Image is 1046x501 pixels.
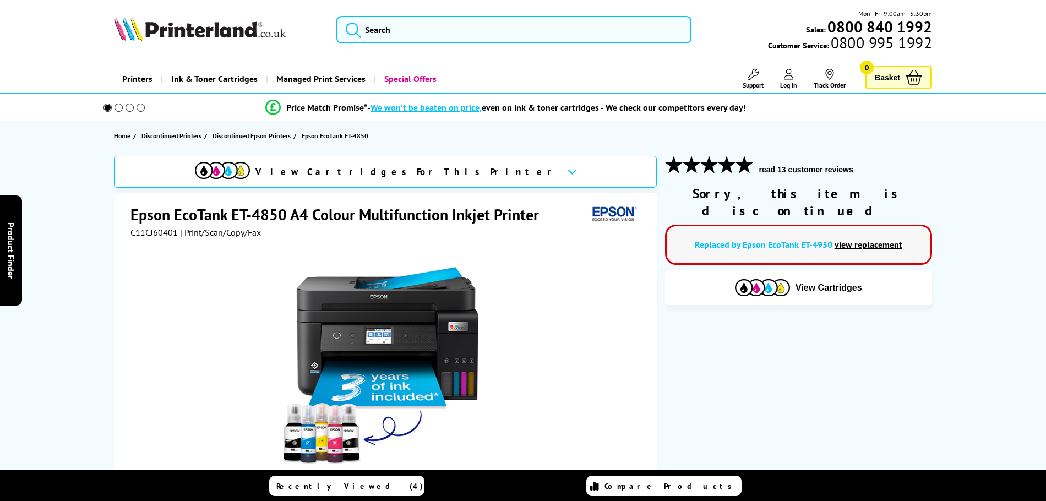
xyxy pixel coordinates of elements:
[586,476,742,496] a: Compare Products
[141,130,204,141] a: Discontinued Printers
[743,81,764,89] span: Support
[374,65,445,93] a: Special Offers
[302,130,368,141] span: Epson EcoTank ET-4850
[302,130,371,141] a: Epson EcoTank ET-4850
[114,130,133,141] a: Home
[835,239,902,250] a: view replacement
[161,65,266,93] a: Ink & Toner Cartridges
[814,69,846,89] a: Track Order
[875,70,900,85] span: Basket
[266,65,374,93] a: Managed Print Services
[180,227,261,238] span: | Print/Scan/Copy/Fax
[336,16,691,43] input: Search
[743,69,764,89] a: Support
[665,185,932,219] div: Sorry, this item is discontinued
[171,65,258,93] span: Ink & Toner Cartridges
[255,166,558,178] span: View Cartridges For This Printer
[865,66,932,89] a: Basket 0
[276,481,423,491] span: Recently Viewed (4)
[130,204,550,225] h1: Epson EcoTank ET-4850 A4 Colour Multifunction Inkjet Printer
[114,17,286,41] img: Printerland Logo
[279,260,494,476] img: Epson EcoTank ET-4850
[768,37,932,51] span: Customer Service:
[130,227,178,238] span: C11CJ60401
[114,65,161,93] a: Printers
[213,130,291,141] span: Discontinued Epson Printers
[114,17,323,43] a: Printerland Logo
[88,98,923,117] li: modal_Promise
[367,102,746,113] div: - even on ink & toner cartridges - We check our competitors every day!
[735,279,790,296] img: Cartridges
[826,21,932,32] a: 0800 840 1992
[695,239,832,250] a: Replaced by Epson EcoTank ET-4950
[860,61,874,74] span: 0
[780,81,797,89] span: Log In
[6,222,17,279] span: Product Finder
[371,102,482,113] span: We won’t be beaten on price,
[195,162,250,179] img: View Cartridges
[780,69,797,89] a: Log In
[588,204,639,225] img: Epson
[829,37,932,48] span: 0800 995 1992
[858,8,932,19] span: Mon - Fri 9:00am - 5:30pm
[286,102,367,113] span: Price Match Promise*
[604,481,738,491] span: Compare Products
[269,476,424,496] a: Recently Viewed (4)
[141,130,201,141] span: Discontinued Printers
[673,279,924,297] button: View Cartridges
[827,17,932,37] b: 0800 840 1992
[806,24,826,35] span: Sales:
[756,165,857,175] button: read 13 customer reviews
[213,130,293,141] a: Discontinued Epson Printers
[796,283,862,293] span: View Cartridges
[114,130,130,141] span: Home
